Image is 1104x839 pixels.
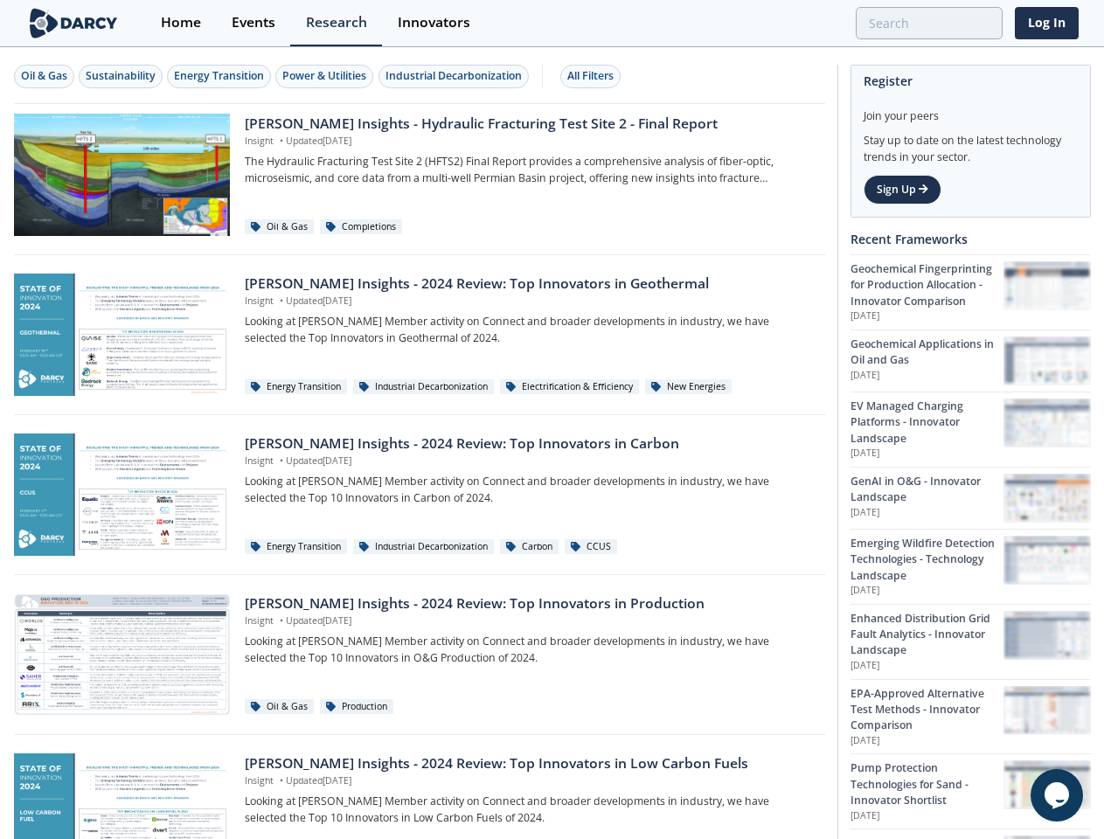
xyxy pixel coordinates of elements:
div: Industrial Decarbonization [353,539,494,555]
div: Industrial Decarbonization [385,68,522,84]
span: • [276,614,286,627]
button: Power & Utilities [275,65,373,88]
div: Sustainability [86,68,156,84]
a: Geochemical Applications in Oil and Gas [DATE] Geochemical Applications in Oil and Gas preview [851,329,1091,392]
div: Research [306,16,367,30]
input: Advanced Search [856,7,1003,39]
div: Emerging Wildfire Detection Technologies - Technology Landscape [851,536,1003,584]
p: [DATE] [851,506,1003,520]
div: Energy Transition [245,539,347,555]
p: Insight Updated [DATE] [245,135,812,149]
div: Electrification & Efficiency [500,379,639,395]
div: Recent Frameworks [851,224,1091,254]
div: Stay up to date on the latest technology trends in your sector. [864,124,1078,165]
div: Geochemical Fingerprinting for Production Allocation - Innovator Comparison [851,261,1003,309]
a: GenAI in O&G - Innovator Landscape [DATE] GenAI in O&G - Innovator Landscape preview [851,467,1091,529]
div: Industrial Decarbonization [353,379,494,395]
div: Home [161,16,201,30]
div: Production [320,699,393,715]
button: All Filters [560,65,621,88]
button: Energy Transition [167,65,271,88]
p: Looking at [PERSON_NAME] Member activity on Connect and broader developments in industry, we have... [245,634,812,666]
a: EPA-Approved Alternative Test Methods - Innovator Comparison [DATE] EPA-Approved Alternative Test... [851,679,1091,754]
button: Sustainability [79,65,163,88]
p: Insight Updated [DATE] [245,454,812,468]
a: Darcy Insights - Hydraulic Fracturing Test Site 2 - Final Report preview [PERSON_NAME] Insights -... [14,114,825,236]
p: Insight Updated [DATE] [245,774,812,788]
a: EV Managed Charging Platforms - Innovator Landscape [DATE] EV Managed Charging Platforms - Innova... [851,392,1091,467]
div: [PERSON_NAME] Insights - 2024 Review: Top Innovators in Production [245,593,812,614]
div: [PERSON_NAME] Insights - 2024 Review: Top Innovators in Geothermal [245,274,812,295]
div: Energy Transition [174,68,264,84]
div: Oil & Gas [21,68,67,84]
div: Innovators [398,16,470,30]
a: Sign Up [864,175,941,205]
div: Geochemical Applications in Oil and Gas [851,336,1003,369]
a: Enhanced Distribution Grid Fault Analytics - Innovator Landscape [DATE] Enhanced Distribution Gri... [851,604,1091,679]
div: Oil & Gas [245,219,314,235]
div: New Energies [645,379,732,395]
p: Looking at [PERSON_NAME] Member activity on Connect and broader developments in industry, we have... [245,314,812,346]
div: Power & Utilities [282,68,366,84]
span: • [276,135,286,147]
span: • [276,774,286,787]
div: Energy Transition [245,379,347,395]
div: Completions [320,219,402,235]
p: [DATE] [851,584,1003,598]
p: Insight Updated [DATE] [245,614,812,628]
button: Oil & Gas [14,65,74,88]
a: Geochemical Fingerprinting for Production Allocation - Innovator Comparison [DATE] Geochemical Fi... [851,254,1091,329]
div: EPA-Approved Alternative Test Methods - Innovator Comparison [851,686,1003,734]
span: • [276,454,286,467]
img: logo-wide.svg [26,8,122,38]
div: [PERSON_NAME] Insights - 2024 Review: Top Innovators in Carbon [245,433,812,454]
p: [DATE] [851,369,1003,383]
p: The Hydraulic Fracturing Test Site 2 (HFTS2) Final Report provides a comprehensive analysis of fi... [245,154,812,186]
a: Darcy Insights - 2024 Review: Top Innovators in Production preview [PERSON_NAME] Insights - 2024 ... [14,593,825,716]
div: CCUS [565,539,617,555]
div: Events [232,16,275,30]
p: [DATE] [851,809,1003,823]
div: All Filters [567,68,614,84]
div: EV Managed Charging Platforms - Innovator Landscape [851,399,1003,447]
p: Looking at [PERSON_NAME] Member activity on Connect and broader developments in industry, we have... [245,794,812,826]
p: [DATE] [851,309,1003,323]
div: Oil & Gas [245,699,314,715]
iframe: chat widget [1031,769,1087,822]
a: Darcy Insights - 2024 Review: Top Innovators in Geothermal preview [PERSON_NAME] Insights - 2024 ... [14,274,825,396]
a: Log In [1015,7,1079,39]
div: [PERSON_NAME] Insights - 2024 Review: Top Innovators in Low Carbon Fuels [245,753,812,774]
span: • [276,295,286,307]
div: Carbon [500,539,559,555]
div: Register [864,66,1078,96]
a: Darcy Insights - 2024 Review: Top Innovators in Carbon preview [PERSON_NAME] Insights - 2024 Revi... [14,433,825,556]
p: [DATE] [851,447,1003,461]
p: Insight Updated [DATE] [245,295,812,309]
div: Join your peers [864,96,1078,124]
div: [PERSON_NAME] Insights - Hydraulic Fracturing Test Site 2 - Final Report [245,114,812,135]
div: Enhanced Distribution Grid Fault Analytics - Innovator Landscape [851,611,1003,659]
div: GenAI in O&G - Innovator Landscape [851,474,1003,506]
div: Pump Protection Technologies for Sand - Innovator Shortlist [851,760,1003,808]
button: Industrial Decarbonization [378,65,529,88]
a: Emerging Wildfire Detection Technologies - Technology Landscape [DATE] Emerging Wildfire Detectio... [851,529,1091,604]
a: Pump Protection Technologies for Sand - Innovator Shortlist [DATE] Pump Protection Technologies f... [851,753,1091,829]
p: Looking at [PERSON_NAME] Member activity on Connect and broader developments in industry, we have... [245,474,812,506]
p: [DATE] [851,734,1003,748]
p: [DATE] [851,659,1003,673]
